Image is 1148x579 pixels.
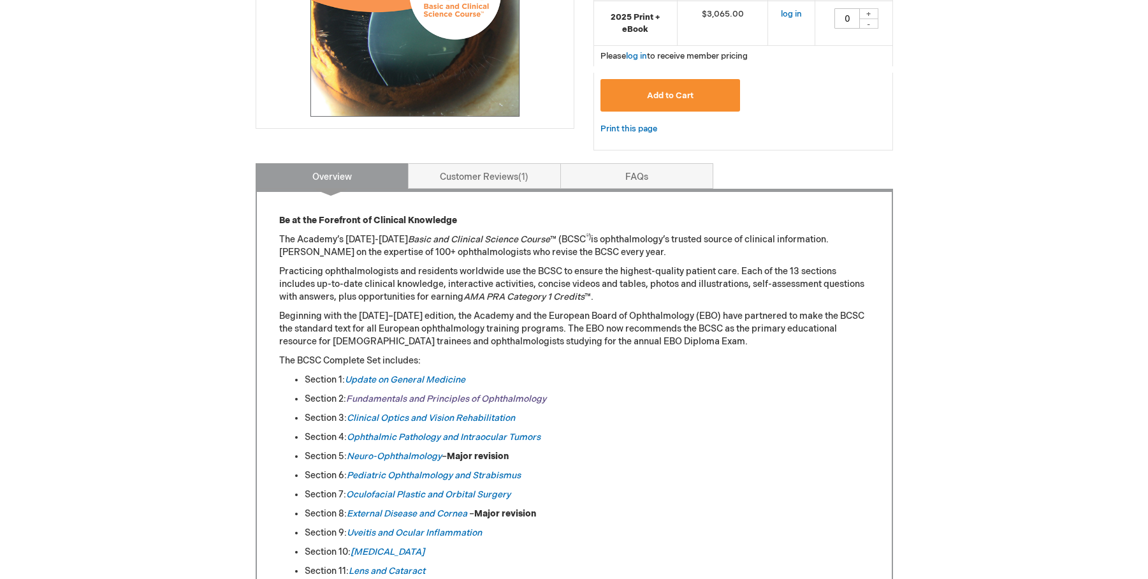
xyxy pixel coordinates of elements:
li: Section 10: [305,546,869,559]
li: Section 3: [305,412,869,425]
span: Add to Cart [647,91,694,101]
a: FAQs [560,163,713,189]
p: The BCSC Complete Set includes: [279,355,869,367]
a: Update on General Medicine [345,374,465,385]
li: Section 4: [305,431,869,444]
strong: Major revision [447,451,509,462]
em: AMA PRA Category 1 Credits [463,291,585,302]
div: - [859,18,878,29]
a: Neuro-Ophthalmology [347,451,442,462]
li: Section 2: [305,393,869,406]
li: Section 1: [305,374,869,386]
td: $3,065.00 [677,1,768,46]
span: Please to receive member pricing [600,51,748,61]
li: Section 9: [305,527,869,539]
a: Lens and Cataract [349,566,425,576]
p: The Academy’s [DATE]-[DATE] ™ (BCSC is ophthalmology’s trusted source of clinical information. [P... [279,233,869,259]
a: Fundamentals and Principles of Ophthalmology [346,393,546,404]
div: + [859,8,878,19]
input: Qty [834,8,860,29]
button: Add to Cart [600,79,741,112]
a: Print this page [600,121,657,137]
li: Section 6: [305,469,869,482]
strong: Be at the Forefront of Clinical Knowledge [279,215,457,226]
span: 1 [518,172,528,182]
a: [MEDICAL_DATA] [351,546,425,557]
a: External Disease and Cornea [347,508,467,519]
p: Practicing ophthalmologists and residents worldwide use the BCSC to ensure the highest-quality pa... [279,265,869,304]
a: Overview [256,163,409,189]
a: Oculofacial Plastic and Orbital Surgery [346,489,511,500]
em: Basic and Clinical Science Course [408,234,550,245]
li: Section 8: – [305,508,869,520]
p: Beginning with the [DATE]–[DATE] edition, the Academy and the European Board of Ophthalmology (EB... [279,310,869,348]
li: Section 7: [305,488,869,501]
a: log in [626,51,647,61]
li: Section 5: – [305,450,869,463]
a: Customer Reviews1 [408,163,561,189]
a: Uveitis and Ocular Inflammation [347,527,482,538]
a: Clinical Optics and Vision Rehabilitation [347,413,515,423]
a: log in [781,9,802,19]
a: Ophthalmic Pathology and Intraocular Tumors [347,432,541,443]
strong: 2025 Print + eBook [600,11,671,35]
a: Pediatric Ophthalmology and Strabismus [347,470,521,481]
li: Section 11: [305,565,869,578]
sup: ®) [586,233,591,241]
strong: Major revision [474,508,536,519]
